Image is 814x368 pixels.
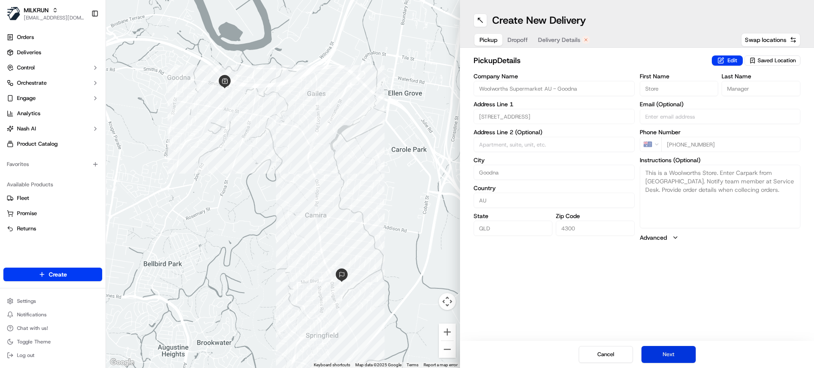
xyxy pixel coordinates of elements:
[17,352,34,359] span: Log out
[24,14,84,21] button: [EMAIL_ADDRESS][DOMAIN_NAME]
[474,165,635,180] input: Enter city
[3,268,102,281] button: Create
[3,137,102,151] a: Product Catalog
[3,322,102,334] button: Chat with us!
[355,362,401,367] span: Map data ©2025 Google
[474,213,552,219] label: State
[474,193,635,208] input: Enter country
[314,362,350,368] button: Keyboard shortcuts
[640,81,719,96] input: Enter first name
[108,357,136,368] a: Open this area in Google Maps (opens a new window)
[439,324,456,340] button: Zoom in
[744,55,800,66] button: Saved Location
[722,73,800,79] label: Last Name
[712,55,743,66] button: Edit
[640,233,667,242] label: Advanced
[479,36,497,44] span: Pickup
[3,107,102,120] a: Analytics
[492,14,586,27] h1: Create New Delivery
[3,309,102,321] button: Notifications
[3,158,102,171] div: Favorites
[17,311,47,318] span: Notifications
[3,295,102,307] button: Settings
[17,33,34,41] span: Orders
[474,137,635,152] input: Apartment, suite, unit, etc.
[439,293,456,310] button: Map camera controls
[579,346,633,363] button: Cancel
[474,55,707,66] h2: pickup Details
[17,225,36,232] span: Returns
[3,3,88,24] button: MILKRUNMILKRUN[EMAIL_ADDRESS][DOMAIN_NAME]
[641,346,696,363] button: Next
[722,81,800,96] input: Enter last name
[3,122,102,136] button: Nash AI
[108,357,136,368] img: Google
[640,233,801,242] button: Advanced
[17,79,47,87] span: Orchestrate
[17,94,36,102] span: Engage
[407,362,418,367] a: Terms (opens in new tab)
[3,207,102,220] button: Promise
[17,298,36,304] span: Settings
[7,225,99,232] a: Returns
[758,57,796,64] span: Saved Location
[474,109,635,124] input: Enter address
[17,64,35,72] span: Control
[3,336,102,348] button: Toggle Theme
[3,191,102,205] button: Fleet
[741,33,800,47] button: Swap locations
[17,49,41,56] span: Deliveries
[17,338,51,345] span: Toggle Theme
[640,129,801,135] label: Phone Number
[474,73,635,79] label: Company Name
[7,194,99,202] a: Fleet
[474,185,635,191] label: Country
[640,101,801,107] label: Email (Optional)
[640,109,801,124] input: Enter email address
[3,91,102,105] button: Engage
[3,46,102,59] a: Deliveries
[3,222,102,235] button: Returns
[17,140,58,148] span: Product Catalog
[7,210,99,217] a: Promise
[556,213,635,219] label: Zip Code
[24,6,49,14] button: MILKRUN
[3,76,102,90] button: Orchestrate
[556,221,635,236] input: Enter zip code
[640,165,801,228] textarea: This is a Woolworths Store. Enter Carpark from [GEOGRAPHIC_DATA]. Notify team member at Service D...
[3,30,102,44] a: Orders
[7,7,20,20] img: MILKRUN
[474,101,635,107] label: Address Line 1
[17,110,40,117] span: Analytics
[49,270,67,279] span: Create
[640,157,801,163] label: Instructions (Optional)
[17,325,48,332] span: Chat with us!
[640,73,719,79] label: First Name
[474,157,635,163] label: City
[507,36,528,44] span: Dropoff
[3,61,102,75] button: Control
[474,81,635,96] input: Enter company name
[474,221,552,236] input: Enter state
[661,137,801,152] input: Enter phone number
[424,362,457,367] a: Report a map error
[745,36,786,44] span: Swap locations
[17,125,36,133] span: Nash AI
[538,36,580,44] span: Delivery Details
[17,194,29,202] span: Fleet
[17,210,37,217] span: Promise
[3,178,102,191] div: Available Products
[474,129,635,135] label: Address Line 2 (Optional)
[439,341,456,358] button: Zoom out
[3,349,102,361] button: Log out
